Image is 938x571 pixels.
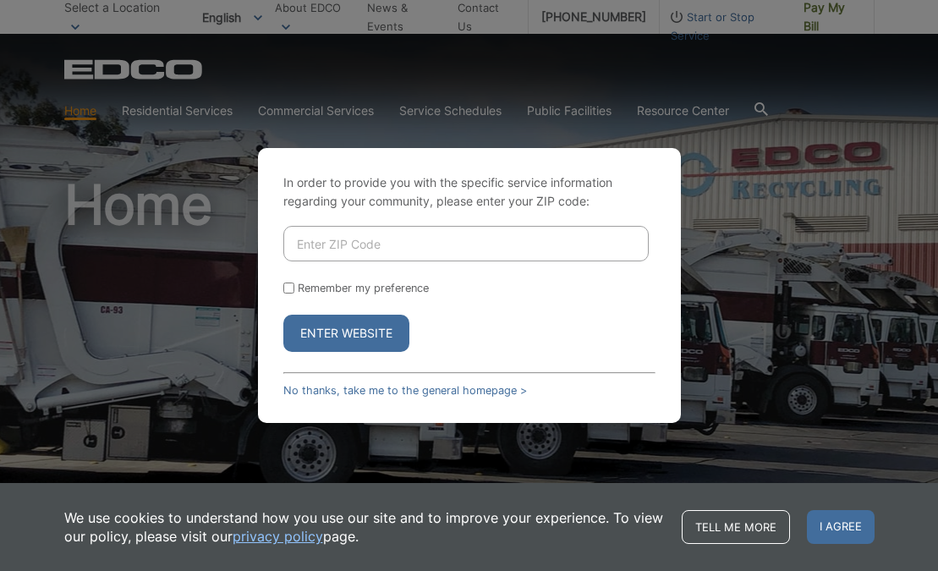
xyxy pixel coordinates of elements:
[233,527,323,546] a: privacy policy
[298,282,429,294] label: Remember my preference
[283,226,649,261] input: Enter ZIP Code
[283,384,527,397] a: No thanks, take me to the general homepage >
[64,508,665,546] p: We use cookies to understand how you use our site and to improve your experience. To view our pol...
[807,510,875,544] span: I agree
[682,510,790,544] a: Tell me more
[283,315,409,352] button: Enter Website
[283,173,656,211] p: In order to provide you with the specific service information regarding your community, please en...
